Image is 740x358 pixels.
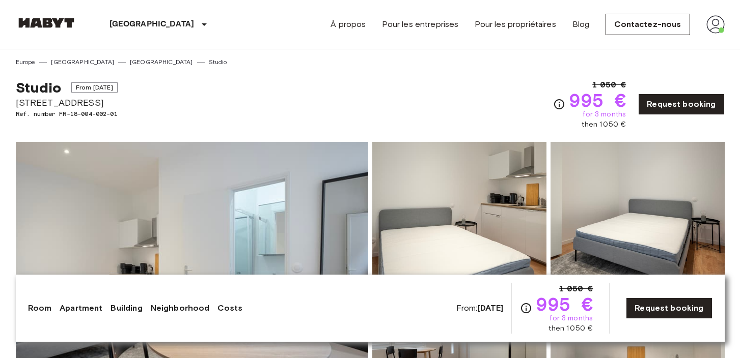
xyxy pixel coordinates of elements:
a: [GEOGRAPHIC_DATA] [130,57,193,67]
span: 1 050 € [592,79,626,91]
span: [STREET_ADDRESS] [16,96,118,109]
svg: Check cost overview for full price breakdown. Please note that discounts apply to new joiners onl... [553,98,565,110]
a: Europe [16,57,36,67]
a: [GEOGRAPHIC_DATA] [51,57,114,67]
svg: Check cost overview for full price breakdown. Please note that discounts apply to new joiners onl... [520,302,532,314]
span: for 3 months [583,109,626,120]
span: 995 € [536,295,593,313]
span: Studio [16,79,62,96]
span: From: [456,303,504,314]
a: À propos [331,18,366,31]
b: [DATE] [478,303,504,313]
img: Picture of unit FR-18-004-002-01 [372,142,546,275]
span: From [DATE] [71,82,118,93]
p: [GEOGRAPHIC_DATA] [109,18,195,31]
img: Picture of unit FR-18-004-002-01 [551,142,725,275]
a: Room [28,302,52,314]
span: 1 050 € [559,283,593,295]
a: Studio [209,57,227,67]
a: Request booking [638,94,724,115]
a: Request booking [626,297,712,319]
img: Habyt [16,18,77,28]
span: then 1 050 € [549,323,593,334]
a: Contactez-nous [606,14,690,35]
span: Ref. number FR-18-004-002-01 [16,109,118,118]
img: avatar [706,15,725,34]
a: Blog [572,18,590,31]
a: Neighborhood [151,302,210,314]
span: 995 € [569,91,626,109]
a: Costs [217,302,242,314]
a: Pour les entreprises [382,18,458,31]
a: Apartment [60,302,102,314]
span: for 3 months [550,313,593,323]
a: Building [111,302,142,314]
span: then 1 050 € [582,120,626,130]
a: Pour les propriétaires [475,18,556,31]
